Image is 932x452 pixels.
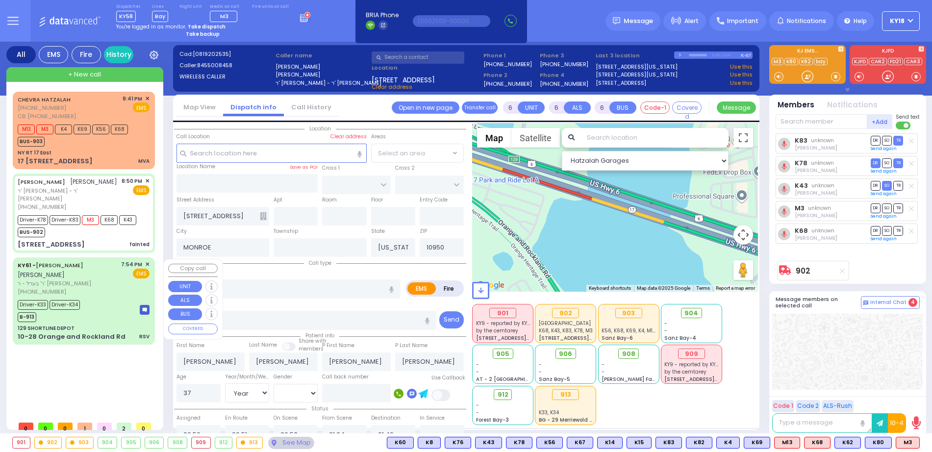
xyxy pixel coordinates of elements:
[193,50,231,58] span: [0819202535]
[539,334,631,342] span: [STREET_ADDRESS][PERSON_NAME]
[68,70,101,79] span: + New call
[274,196,282,204] label: Apt
[322,342,354,350] label: P First Name
[435,282,463,295] label: Fire
[684,308,698,318] span: 904
[536,437,563,449] div: BLS
[888,58,903,65] a: FD21
[882,181,892,190] span: SO
[176,102,223,112] a: Map View
[284,102,339,112] a: Call History
[119,215,136,225] span: K43
[602,368,605,376] span: -
[882,158,892,168] span: SO
[890,17,905,25] span: KY18
[176,414,201,422] label: Assigned
[276,51,369,60] label: Caller name
[18,137,45,147] span: BUS-903
[861,296,920,309] button: Internal Chat 4
[152,11,168,22] span: Bay
[179,4,202,10] label: Night unit
[795,227,808,234] a: K68
[299,345,324,352] span: members
[276,79,369,87] label: ר' [PERSON_NAME] - ר' [PERSON_NAME]
[70,177,117,186] span: [PERSON_NAME]
[322,196,337,204] label: Room
[74,125,91,134] span: K69
[518,101,545,114] button: UNIT
[567,437,593,449] div: BLS
[72,46,101,63] div: Fire
[475,279,507,292] a: Open this area in Google Maps (opens a new window)
[274,373,292,381] label: Gender
[371,227,385,235] label: State
[395,342,428,350] label: P Last Name
[121,261,142,268] span: 7:54 PM
[176,133,210,141] label: Call Location
[854,17,867,25] span: Help
[609,101,636,114] button: BUS
[123,95,142,102] span: 9:41 PM
[18,125,35,134] span: M13
[602,376,659,383] span: [PERSON_NAME] Farm
[18,332,126,342] div: 10-28 Orange and Rockland Rd
[672,101,702,114] button: Covered
[299,337,327,345] small: Share with
[733,225,753,245] button: Map camera controls
[664,334,696,342] span: Sanz Bay-4
[140,305,150,315] img: message-box.svg
[188,23,226,30] strong: Take dispatch
[176,373,186,381] label: Age
[39,46,68,63] div: EMS
[615,308,642,319] div: 903
[290,164,318,171] label: Save as POI
[871,213,897,219] a: Send again
[168,437,187,448] div: 908
[774,437,800,449] div: ALS
[796,267,810,275] a: 902
[249,341,277,349] label: Last Name
[580,128,729,148] input: Search location
[18,261,83,269] a: [PERSON_NAME]
[18,149,51,156] div: NY RT 17 East
[252,4,289,10] label: Fire units on call
[795,234,837,242] span: Isaac Herskovits
[413,15,490,27] input: (000)000-00000
[223,102,284,112] a: Dispatch info
[622,349,635,359] span: 908
[18,178,65,186] a: [PERSON_NAME]
[476,402,479,409] span: -
[678,349,705,359] div: 909
[787,17,826,25] span: Notifications
[92,125,109,134] span: K56
[772,400,794,412] button: Code 1
[18,288,66,296] span: [PHONE_NUMBER]
[18,312,36,322] span: B-913
[795,137,807,144] a: K83
[237,437,262,448] div: 913
[506,437,532,449] div: BLS
[301,332,339,339] span: Patient info
[882,226,892,235] span: SO
[13,437,30,448] div: 901
[540,51,593,60] span: Phone 3
[18,261,36,269] span: KY61 -
[811,227,834,234] span: unknown
[475,437,502,449] div: BLS
[50,300,80,310] span: Driver-K34
[893,158,903,168] span: TR
[684,17,699,25] span: Alert
[117,423,131,430] span: 2
[863,301,868,305] img: comment-alt.png
[539,368,542,376] span: -
[476,320,530,327] span: KY9 - reported by KY9
[18,300,48,310] span: Driver-K33
[395,164,415,172] label: Cross 2
[871,181,881,190] span: DR
[540,60,588,68] label: [PHONE_NUMBER]
[116,23,186,30] span: You're logged in as monitor.
[483,60,532,68] label: [PHONE_NUMBER]
[104,46,133,63] a: History
[274,227,298,235] label: Township
[392,101,459,114] a: Open in new page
